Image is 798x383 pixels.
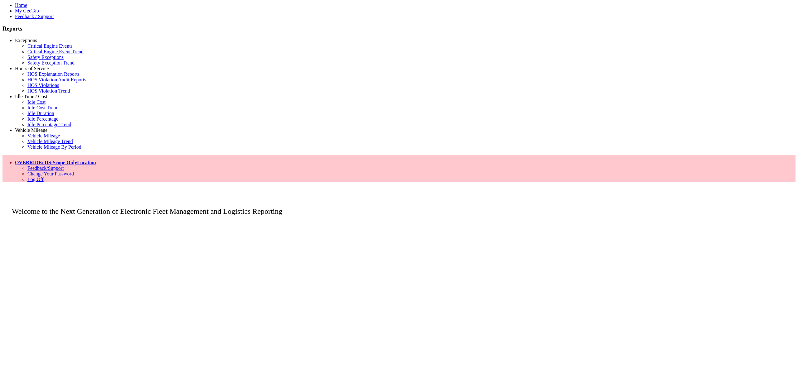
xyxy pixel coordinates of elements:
[27,116,58,122] a: Idle Percentage
[27,77,86,82] a: HOS Violation Audit Reports
[27,177,44,182] a: Log Off
[27,43,73,49] a: Critical Engine Events
[27,165,64,171] a: Feedback/Support
[15,160,96,165] a: OVERRIDE: DS-Scope OnlyLocation
[15,38,37,43] a: Exceptions
[27,144,81,150] a: Vehicle Mileage By Period
[15,94,47,99] a: Idle Time / Cost
[15,8,39,13] a: My GeoTab
[15,14,54,19] a: Feedback / Support
[2,25,796,32] h3: Reports
[27,111,54,116] a: Idle Duration
[2,198,796,216] p: Welcome to the Next Generation of Electronic Fleet Management and Logistics Reporting
[27,71,79,77] a: HOS Explanation Reports
[27,83,59,88] a: HOS Violations
[27,122,71,127] a: Idle Percentage Trend
[27,55,64,60] a: Safety Exceptions
[15,2,27,8] a: Home
[27,60,75,65] a: Safety Exception Trend
[27,171,74,176] a: Change Your Password
[27,88,70,93] a: HOS Violation Trend
[15,66,49,71] a: Hours of Service
[27,133,60,138] a: Vehicle Mileage
[15,127,47,133] a: Vehicle Mileage
[27,49,84,54] a: Critical Engine Event Trend
[27,99,46,105] a: Idle Cost
[27,139,73,144] a: Vehicle Mileage Trend
[27,105,59,110] a: Idle Cost Trend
